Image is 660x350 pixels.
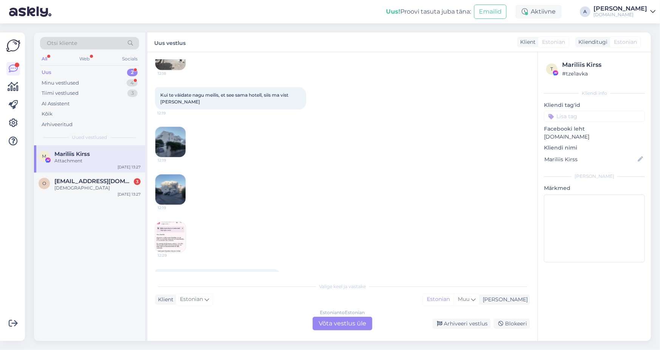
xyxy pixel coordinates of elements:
[544,133,645,141] p: [DOMAIN_NAME]
[544,90,645,97] div: Kliendi info
[155,174,186,205] img: Attachment
[593,6,647,12] div: [PERSON_NAME]
[423,294,454,305] div: Estonian
[40,54,49,64] div: All
[516,5,562,19] div: Aktiivne
[118,164,141,170] div: [DATE] 13:27
[575,38,607,46] div: Klienditugi
[158,205,186,211] span: 12:19
[551,66,553,72] span: t
[494,319,530,329] div: Blokeeri
[544,184,645,192] p: Märkmed
[54,185,141,191] div: [DEMOGRAPHIC_DATA]
[432,319,491,329] div: Arhiveeri vestlus
[544,101,645,109] p: Kliendi tag'id
[458,296,469,302] span: Muu
[593,12,647,18] div: [DOMAIN_NAME]
[517,38,536,46] div: Klient
[42,180,46,186] span: o
[42,153,46,159] span: M
[320,309,365,316] div: Estonian to Estonian
[54,151,90,157] span: Mariliis Kirss
[544,173,645,180] div: [PERSON_NAME]
[544,125,645,133] p: Facebooki leht
[158,157,186,163] span: 12:19
[544,111,645,122] input: Lisa tag
[180,295,203,304] span: Estonian
[480,296,528,304] div: [PERSON_NAME]
[155,127,186,157] img: Attachment
[154,37,186,47] label: Uus vestlus
[580,6,590,17] div: A
[127,89,138,97] div: 3
[72,134,107,141] span: Uued vestlused
[386,7,471,16] div: Proovi tasuta juba täna:
[42,69,51,76] div: Uus
[562,60,643,69] div: Mariliis Kirss
[78,54,91,64] div: Web
[155,296,174,304] div: Klient
[155,283,530,290] div: Valige keel ja vastake
[54,178,133,185] span: olega17@inbox.ru
[157,110,186,116] span: 12:19
[6,39,20,53] img: Askly Logo
[614,38,637,46] span: Estonian
[160,92,290,105] span: Kui te väidate nagu meilis, et see sama hotell, siis ma vist [PERSON_NAME]
[544,155,636,163] input: Lisa nimi
[158,253,186,258] span: 12:29
[155,222,186,252] img: Attachment
[127,69,138,76] div: 2
[158,71,186,76] span: 12:18
[47,39,77,47] span: Otsi kliente
[134,178,141,185] div: 3
[42,89,79,97] div: Tiimi vestlused
[42,110,53,118] div: Kõik
[118,191,141,197] div: [DATE] 13:27
[42,121,73,128] div: Arhiveeritud
[42,79,79,87] div: Minu vestlused
[42,100,70,108] div: AI Assistent
[54,157,141,164] div: Attachment
[542,38,565,46] span: Estonian
[562,69,643,78] div: # tze1avka
[474,5,507,19] button: Emailid
[121,54,139,64] div: Socials
[313,317,372,330] div: Võta vestlus üle
[127,79,138,87] div: 4
[386,8,400,15] b: Uus!
[544,144,645,152] p: Kliendi nimi
[593,6,655,18] a: [PERSON_NAME][DOMAIN_NAME]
